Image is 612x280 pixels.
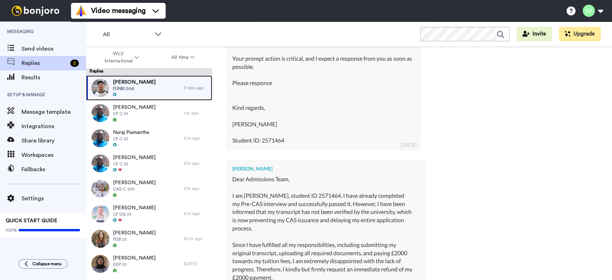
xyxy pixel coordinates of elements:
div: 5 hr ago [184,186,209,191]
img: 6ae77898-be13-4dff-a864-7eb64e87d9d9-thumb.jpg [91,104,109,122]
img: a72b87cd-95df-4100-b235-b6a1dba50bf3-thumb.jpg [91,230,109,248]
span: QUICK START GUIDE [6,218,57,223]
div: 2 [70,60,79,67]
div: [DATE] [401,141,417,149]
span: CF C 01 [113,136,149,142]
span: Video messaging [91,6,146,16]
span: CAS C 001 [113,186,156,192]
span: [PERSON_NAME] [113,229,156,237]
a: [PERSON_NAME]PDB 0123 hr ago [86,226,212,251]
span: Message template [22,108,86,116]
button: Upgrade [559,27,601,41]
span: Settings [22,194,86,203]
div: 1 hr ago [184,110,209,116]
div: [PERSON_NAME] [232,165,419,172]
span: Integrations [22,122,86,131]
img: d13cd613-a0d5-406e-8cf3-0cde742e53d1-thumb.jpg [91,179,109,197]
div: Replies [86,68,212,75]
button: Collapse menu [19,259,67,269]
img: vm-color.svg [75,5,87,17]
span: [PERSON_NAME] [113,104,156,111]
span: Results [22,73,86,82]
div: 7 min ago [184,85,209,91]
span: Replies [22,59,67,67]
a: [PERSON_NAME]DEP 01[DATE] [86,251,212,276]
img: bj-logo-header-white.svg [9,6,62,16]
button: Invite [517,27,552,41]
span: All [103,30,151,39]
span: Share library [22,136,86,145]
img: fd58302c-38c7-449b-b0c4-3361e9232724-thumb.jpg [91,205,109,223]
button: All time [155,51,211,64]
a: [PERSON_NAME]CF C 015 hr ago [86,151,212,176]
a: [PERSON_NAME]CAS C 0015 hr ago [86,176,212,201]
span: [PERSON_NAME] [113,79,156,86]
a: [PERSON_NAME]CF C 011 hr ago [86,101,212,126]
img: 103eec9d-dcad-48f8-8df3-329947e53a98-thumb.jpg [91,154,109,172]
a: [PERSON_NAME]CF UG 016 hr ago [86,201,212,226]
span: CF UG 01 [113,211,156,217]
span: 100% [6,227,17,233]
img: 20357b13-09c5-4b1e-98cd-6bacbcb48d6b-thumb.jpg [91,79,109,97]
span: FUNBI 006 [113,86,156,92]
span: Fallbacks [22,165,86,174]
img: 103eec9d-dcad-48f8-8df3-329947e53a98-thumb.jpg [91,129,109,147]
span: Collapse menu [32,261,62,267]
span: CF C 01 [113,161,156,167]
span: DEP 01 [113,262,156,267]
span: Nuraj Piumantha [113,129,149,136]
span: CF C 01 [113,111,156,117]
a: Nuraj PiumanthaCF C 012 hr ago [86,126,212,151]
div: [DATE] [184,261,209,267]
span: PDB 01 [113,237,156,242]
span: Send videos [22,45,86,53]
img: 2f1d7115-f271-4fb1-9b0c-030035ad410c-thumb.jpg [91,255,109,273]
a: [PERSON_NAME]FUNBI 0067 min ago [86,75,212,101]
span: [PERSON_NAME] [113,204,156,211]
button: WLV International [87,47,155,67]
span: [PERSON_NAME] [113,154,156,161]
span: [PERSON_NAME] [113,179,156,186]
div: 5 hr ago [184,160,209,166]
div: 6 hr ago [184,211,209,216]
div: 23 hr ago [184,236,209,242]
span: WLV International [104,50,133,65]
div: 2 hr ago [184,135,209,141]
span: Workspaces [22,151,86,159]
span: [PERSON_NAME] [113,255,156,262]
